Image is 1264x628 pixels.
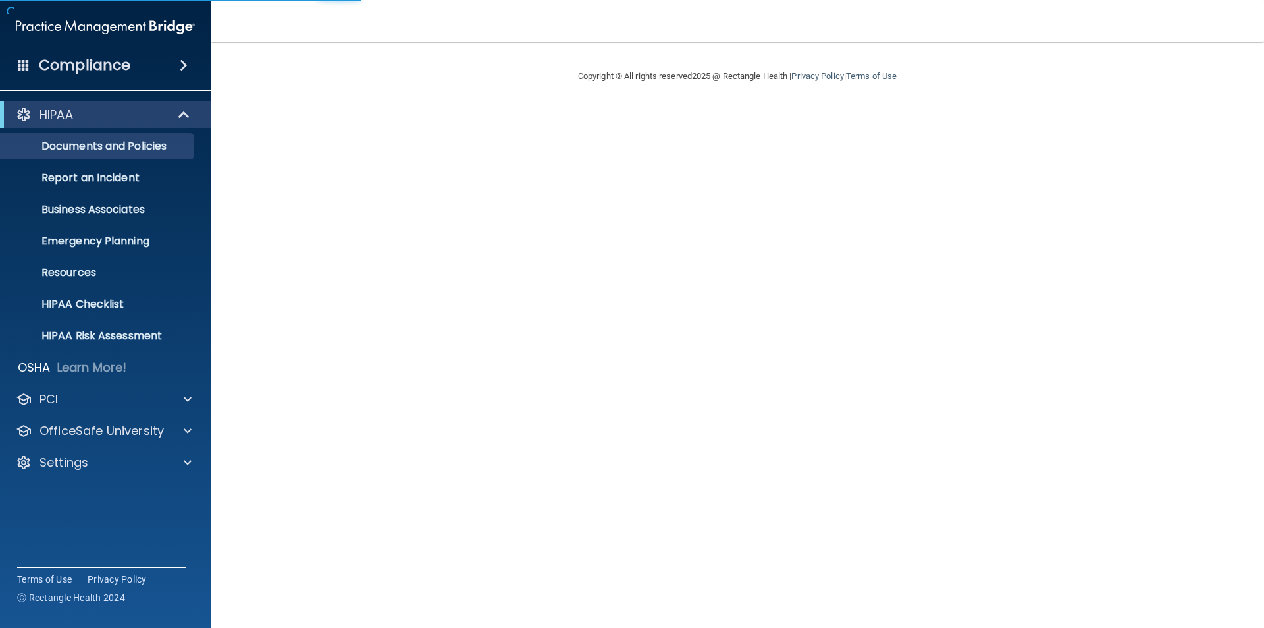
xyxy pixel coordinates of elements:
[39,391,58,407] p: PCI
[9,140,188,153] p: Documents and Policies
[16,391,192,407] a: PCI
[9,235,188,248] p: Emergency Planning
[497,55,978,98] div: Copyright © All rights reserved 2025 @ Rectangle Health | |
[39,107,73,123] p: HIPAA
[9,329,188,343] p: HIPAA Risk Assessment
[16,455,192,471] a: Settings
[57,360,127,376] p: Learn More!
[9,203,188,216] p: Business Associates
[846,71,897,81] a: Terms of Use
[9,171,188,185] p: Report an Incident
[39,455,88,471] p: Settings
[9,266,188,279] p: Resources
[17,591,125,604] span: Ⓒ Rectangle Health 2024
[18,360,51,376] p: OSHA
[88,573,147,586] a: Privacy Policy
[17,573,72,586] a: Terms of Use
[39,423,164,439] p: OfficeSafe University
[16,423,192,439] a: OfficeSafe University
[9,298,188,311] p: HIPAA Checklist
[791,71,843,81] a: Privacy Policy
[39,56,130,74] h4: Compliance
[16,107,191,123] a: HIPAA
[16,14,195,40] img: PMB logo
